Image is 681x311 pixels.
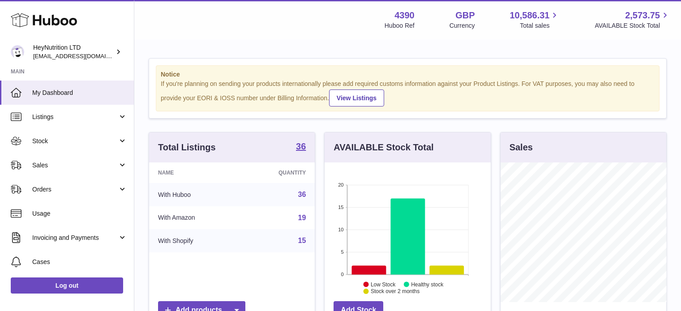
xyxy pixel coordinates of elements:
[33,43,114,60] div: HeyNutrition LTD
[32,89,127,97] span: My Dashboard
[32,185,118,194] span: Orders
[32,209,127,218] span: Usage
[149,206,240,230] td: With Amazon
[385,21,415,30] div: Huboo Ref
[338,227,344,232] text: 10
[510,9,549,21] span: 10,586.31
[338,182,344,187] text: 20
[341,249,344,255] text: 5
[510,141,533,153] h3: Sales
[32,113,118,121] span: Listings
[32,234,118,242] span: Invoicing and Payments
[455,9,475,21] strong: GBP
[371,288,420,294] text: Stock over 2 months
[32,137,118,145] span: Stock
[334,141,433,153] h3: AVAILABLE Stock Total
[32,161,118,170] span: Sales
[149,183,240,206] td: With Huboo
[240,162,315,183] th: Quantity
[510,9,560,30] a: 10,586.31 Total sales
[298,191,306,198] a: 36
[161,70,655,79] strong: Notice
[11,45,24,59] img: info@heynutrition.com
[371,281,396,287] text: Low Stock
[298,237,306,244] a: 15
[296,142,306,151] strong: 36
[520,21,560,30] span: Total sales
[298,214,306,222] a: 19
[158,141,216,153] h3: Total Listings
[149,162,240,183] th: Name
[625,9,660,21] span: 2,573.75
[33,52,132,60] span: [EMAIL_ADDRESS][DOMAIN_NAME]
[411,281,444,287] text: Healthy stock
[595,21,670,30] span: AVAILABLE Stock Total
[161,80,655,107] div: If you're planning on sending your products internationally please add required customs informati...
[341,272,344,277] text: 0
[11,277,123,294] a: Log out
[595,9,670,30] a: 2,573.75 AVAILABLE Stock Total
[394,9,415,21] strong: 4390
[296,142,306,153] a: 36
[32,258,127,266] span: Cases
[450,21,475,30] div: Currency
[149,229,240,252] td: With Shopify
[329,89,384,107] a: View Listings
[338,204,344,210] text: 15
